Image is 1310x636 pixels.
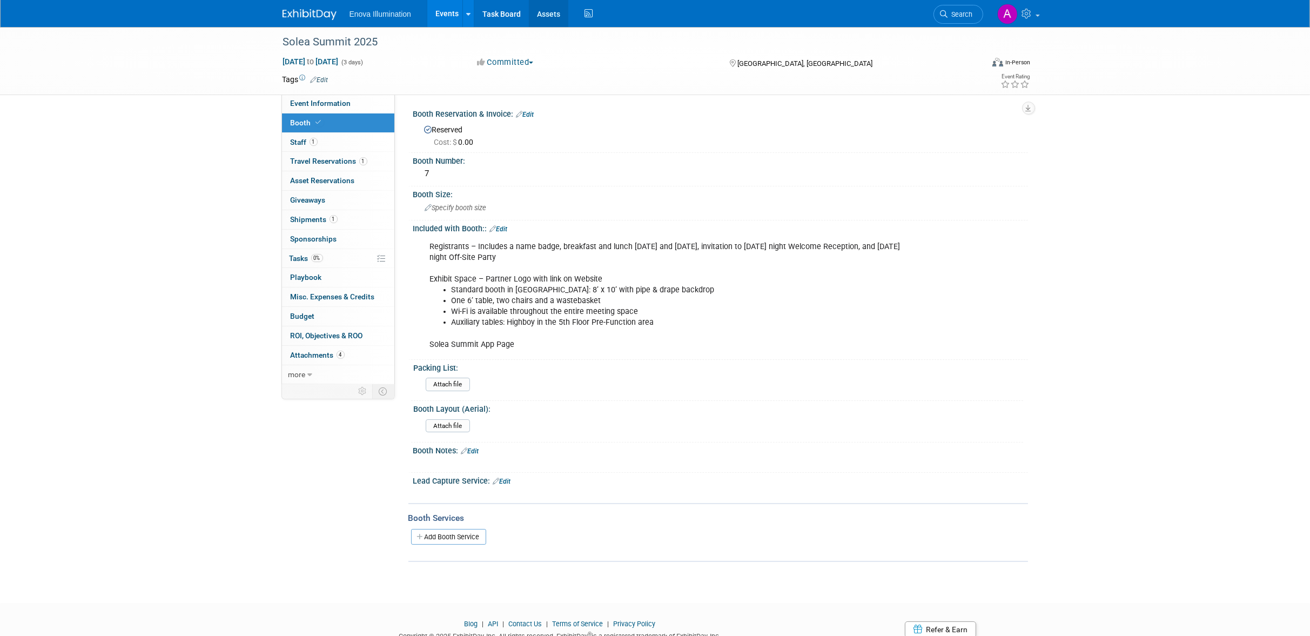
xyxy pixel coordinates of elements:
[488,620,498,628] a: API
[414,401,1023,414] div: Booth Layout (Aerial):
[737,59,872,68] span: [GEOGRAPHIC_DATA], [GEOGRAPHIC_DATA]
[359,157,367,165] span: 1
[434,138,459,146] span: Cost: $
[291,273,322,282] span: Playbook
[282,210,394,229] a: Shipments1
[552,620,603,628] a: Terms of Service
[413,153,1028,166] div: Booth Number:
[291,176,355,185] span: Asset Reservations
[997,4,1018,24] img: Abby Nelson
[421,165,1020,182] div: 7
[291,157,367,165] span: Travel Reservations
[452,296,903,306] li: One 6’ table, two chairs and a wastebasket
[282,152,394,171] a: Travel Reservations1
[291,138,318,146] span: Staff
[337,351,345,359] span: 4
[311,254,323,262] span: 0%
[1005,58,1030,66] div: In-Person
[279,32,967,52] div: Solea Summit 2025
[291,331,363,340] span: ROI, Objectives & ROO
[341,59,364,66] span: (3 days)
[282,133,394,152] a: Staff1
[434,138,478,146] span: 0.00
[330,215,338,223] span: 1
[291,351,345,359] span: Attachments
[291,292,375,301] span: Misc. Expenses & Credits
[992,58,1003,66] img: Format-Inperson.png
[310,138,318,146] span: 1
[464,620,478,628] a: Blog
[282,171,394,190] a: Asset Reservations
[421,122,1020,148] div: Reserved
[461,447,479,455] a: Edit
[500,620,507,628] span: |
[508,620,542,628] a: Contact Us
[291,215,338,224] span: Shipments
[413,186,1028,200] div: Booth Size:
[452,317,903,328] li: Auxiliary tables: Highboy in the 5th Floor Pre-Function area
[452,285,903,296] li: Standard booth in [GEOGRAPHIC_DATA]: 8’ x 10’ with pipe & drape backdrop
[350,10,411,18] span: Enova Illumination
[919,56,1031,72] div: Event Format
[282,230,394,249] a: Sponsorships
[516,111,534,118] a: Edit
[452,306,903,317] li: Wi-Fi is available throughout the entire meeting space
[493,478,511,485] a: Edit
[282,307,394,326] a: Budget
[479,620,486,628] span: |
[291,196,326,204] span: Giveaways
[282,191,394,210] a: Giveaways
[306,57,316,66] span: to
[283,9,337,20] img: ExhibitDay
[948,10,973,18] span: Search
[291,235,337,243] span: Sponsorships
[290,254,323,263] span: Tasks
[282,249,394,268] a: Tasks0%
[425,204,487,212] span: Specify booth size
[282,326,394,345] a: ROI, Objectives & ROO
[291,312,315,320] span: Budget
[408,512,1028,524] div: Booth Services
[291,118,324,127] span: Booth
[613,620,655,628] a: Privacy Policy
[282,346,394,365] a: Attachments4
[413,443,1028,457] div: Booth Notes:
[354,384,373,398] td: Personalize Event Tab Strip
[411,529,486,545] a: Add Booth Service
[413,106,1028,120] div: Booth Reservation & Invoice:
[604,620,612,628] span: |
[316,119,321,125] i: Booth reservation complete
[282,365,394,384] a: more
[490,225,508,233] a: Edit
[933,5,983,24] a: Search
[414,360,1023,373] div: Packing List:
[1000,74,1030,79] div: Event Rating
[311,76,328,84] a: Edit
[282,287,394,306] a: Misc. Expenses & Credits
[291,99,351,108] span: Event Information
[282,94,394,113] a: Event Information
[288,370,306,379] span: more
[282,268,394,287] a: Playbook
[413,473,1028,487] div: Lead Capture Service:
[283,74,328,85] td: Tags
[372,384,394,398] td: Toggle Event Tabs
[473,57,538,68] button: Committed
[422,236,909,356] div: Registrants – Includes a name badge, breakfast and lunch [DATE] and [DATE], invitation to [DATE] ...
[413,220,1028,235] div: Included with Booth::
[543,620,550,628] span: |
[283,57,339,66] span: [DATE] [DATE]
[282,113,394,132] a: Booth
